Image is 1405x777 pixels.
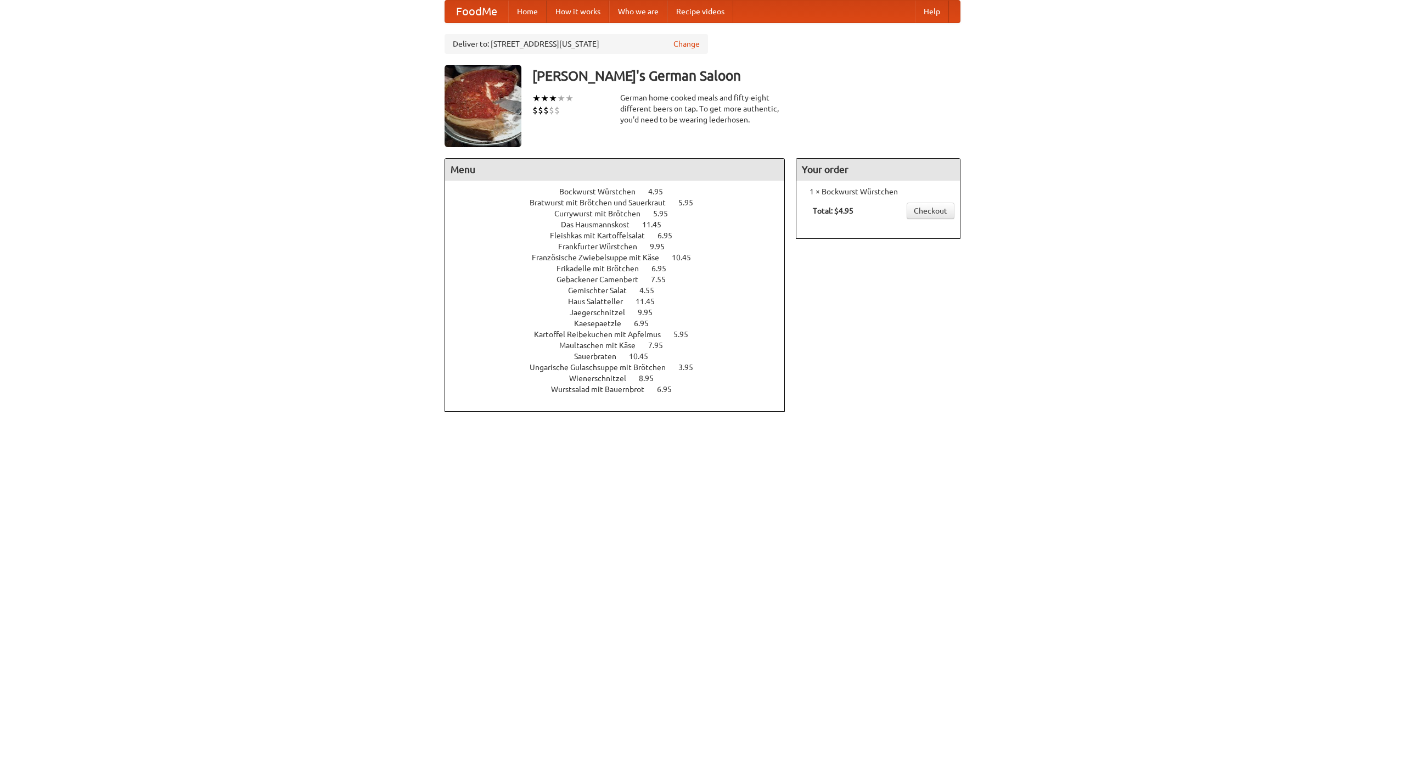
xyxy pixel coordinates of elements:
span: Wienerschnitzel [569,374,637,383]
a: Recipe videos [667,1,733,23]
span: Frikadelle mit Brötchen [557,264,650,273]
span: Gemischter Salat [568,286,638,295]
span: 6.95 [657,385,683,394]
span: 10.45 [672,253,702,262]
span: 5.95 [653,209,679,218]
a: Help [915,1,949,23]
a: Maultaschen mit Käse 7.95 [559,341,683,350]
a: Gebackener Camenbert 7.55 [557,275,686,284]
span: 7.55 [651,275,677,284]
li: 1 × Bockwurst Würstchen [802,186,954,197]
span: 5.95 [678,198,704,207]
div: German home-cooked meals and fifty-eight different beers on tap. To get more authentic, you'd nee... [620,92,785,125]
a: Kaesepaetzle 6.95 [574,319,669,328]
a: Ungarische Gulaschsuppe mit Brötchen 3.95 [530,363,713,372]
span: Currywurst mit Brötchen [554,209,651,218]
span: Kaesepaetzle [574,319,632,328]
a: Französische Zwiebelsuppe mit Käse 10.45 [532,253,711,262]
a: Bratwurst mit Brötchen und Sauerkraut 5.95 [530,198,713,207]
span: Bockwurst Würstchen [559,187,647,196]
li: ★ [532,92,541,104]
span: 4.55 [639,286,665,295]
a: Checkout [907,203,954,219]
a: How it works [547,1,609,23]
span: 8.95 [639,374,665,383]
a: Fleishkas mit Kartoffelsalat 6.95 [550,231,693,240]
h4: Menu [445,159,784,181]
span: Bratwurst mit Brötchen und Sauerkraut [530,198,677,207]
span: 6.95 [651,264,677,273]
li: ★ [549,92,557,104]
span: Gebackener Camenbert [557,275,649,284]
img: angular.jpg [445,65,521,147]
a: Frikadelle mit Brötchen 6.95 [557,264,687,273]
span: Französische Zwiebelsuppe mit Käse [532,253,670,262]
span: Das Hausmannskost [561,220,640,229]
span: Fleishkas mit Kartoffelsalat [550,231,656,240]
span: Haus Salatteller [568,297,634,306]
span: Wurstsalad mit Bauernbrot [551,385,655,394]
span: Jaegerschnitzel [570,308,636,317]
span: 5.95 [673,330,699,339]
li: $ [549,104,554,116]
div: Deliver to: [STREET_ADDRESS][US_STATE] [445,34,708,54]
li: $ [554,104,560,116]
li: $ [532,104,538,116]
li: $ [543,104,549,116]
span: 6.95 [657,231,683,240]
span: Sauerbraten [574,352,627,361]
li: ★ [541,92,549,104]
a: Home [508,1,547,23]
a: Jaegerschnitzel 9.95 [570,308,673,317]
span: 11.45 [636,297,666,306]
span: Maultaschen mit Käse [559,341,647,350]
span: 10.45 [629,352,659,361]
a: Frankfurter Würstchen 9.95 [558,242,685,251]
h4: Your order [796,159,960,181]
span: Ungarische Gulaschsuppe mit Brötchen [530,363,677,372]
a: Sauerbraten 10.45 [574,352,668,361]
li: ★ [565,92,574,104]
li: $ [538,104,543,116]
span: 4.95 [648,187,674,196]
span: 9.95 [638,308,664,317]
a: Das Hausmannskost 11.45 [561,220,682,229]
span: Frankfurter Würstchen [558,242,648,251]
a: Bockwurst Würstchen 4.95 [559,187,683,196]
b: Total: $4.95 [813,206,853,215]
a: Kartoffel Reibekuchen mit Apfelmus 5.95 [534,330,709,339]
span: Kartoffel Reibekuchen mit Apfelmus [534,330,672,339]
a: FoodMe [445,1,508,23]
span: 9.95 [650,242,676,251]
h3: [PERSON_NAME]'s German Saloon [532,65,960,87]
a: Gemischter Salat 4.55 [568,286,675,295]
span: 3.95 [678,363,704,372]
a: Change [673,38,700,49]
span: 6.95 [634,319,660,328]
a: Haus Salatteller 11.45 [568,297,675,306]
li: ★ [557,92,565,104]
span: 7.95 [648,341,674,350]
span: 11.45 [642,220,672,229]
a: Currywurst mit Brötchen 5.95 [554,209,688,218]
a: Who we are [609,1,667,23]
a: Wienerschnitzel 8.95 [569,374,674,383]
a: Wurstsalad mit Bauernbrot 6.95 [551,385,692,394]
